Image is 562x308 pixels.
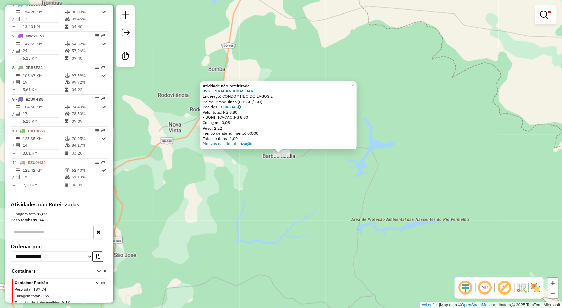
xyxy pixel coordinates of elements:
a: Close popup [349,81,357,89]
i: Tempo total em rota [65,56,68,60]
i: Distância Total [16,105,20,109]
i: Total de Atividades [16,175,20,179]
span: 187,74 [33,287,46,292]
div: Tempo de atendimento: 00:00 [203,131,355,136]
span: Containers [12,268,88,275]
td: 04:22 [71,87,102,93]
td: 13 [22,16,64,22]
span: − [551,289,555,297]
td: 123,35 KM [22,136,64,142]
div: Map data © contributors,© 2025 TomTom, Microsoft [420,302,562,308]
span: × [351,82,354,88]
i: Tempo total em rota [65,88,68,92]
i: Tempo total em rota [65,120,68,124]
em: Opções [95,65,99,69]
a: Exportar sessão [119,26,132,41]
em: Rota exportada [101,34,105,38]
em: Rota exportada [101,97,105,101]
td: / [12,47,16,54]
em: Rota exportada [101,65,105,69]
i: % de utilização da cubagem [65,80,70,84]
span: Ocultar NR [477,280,493,296]
img: Fluxo de ruas [516,282,527,293]
td: = [12,150,16,157]
div: Endereço: CONDOMINIO DO LAGOS 2 [203,94,355,99]
span: Ocultar deslocamento [457,280,474,296]
td: 147,55 KM [22,40,64,47]
i: Distância Total [16,10,20,14]
span: : [39,294,40,299]
i: % de utilização da cubagem [65,17,70,21]
i: Distância Total [16,42,20,46]
i: Total de Atividades [16,80,20,84]
td: 5,61 KM [22,87,64,93]
td: / [12,111,16,117]
a: Zoom in [548,278,558,288]
em: Rota exportada [101,161,105,165]
button: Ordem crescente [92,252,103,262]
i: Total de Atividades [16,17,20,21]
span: Container Padrão [15,280,87,286]
i: Total de Atividades [16,112,20,116]
span: PXT0653 [28,129,45,134]
td: = [12,118,16,125]
td: 51,19% [71,174,102,181]
td: 07:40 [71,55,102,62]
td: / [12,142,16,149]
i: % de utilização do peso [65,169,70,173]
span: 11 - [12,160,46,165]
a: 18048346 [219,104,241,109]
td: 13,40 KM [22,23,64,30]
td: 78,50% [71,111,102,117]
td: 106,67 KM [22,72,64,79]
span: 9 - [12,97,43,102]
div: Bairro: Branquinha (POSSE / GO) [203,99,355,105]
td: 122,42 KM [22,167,64,174]
span: EZU9H35 [26,97,43,102]
div: Valor total: R$ 8,80 [203,110,355,115]
td: 74,49% [71,104,102,111]
div: Cubagem: 0,08 [203,120,355,125]
i: Rota otimizada [102,10,106,14]
strong: 6,69 [38,212,47,217]
td: 64,52% [71,40,102,47]
i: Distância Total [16,74,20,78]
td: 104,68 KM [22,104,64,111]
td: / [12,16,16,22]
i: Rota otimizada [102,42,106,46]
i: Rota otimizada [102,137,106,141]
td: 7,20 KM [22,182,64,189]
td: / [12,174,16,181]
div: Peso total: [11,217,108,223]
span: MWS2J91 [26,33,45,38]
i: Total de Atividades [16,144,20,148]
a: Zoom out [548,288,558,298]
i: Rota otimizada [102,105,106,109]
label: Ordenar por: [11,243,108,251]
td: 14 [22,142,64,149]
div: Pedidos: [203,104,355,110]
td: = [12,23,16,30]
td: 19 [22,79,64,86]
td: 57,96% [71,47,102,54]
div: Peso: 2,22 [203,125,355,131]
span: EZU9H32 [28,160,46,165]
span: 10 - [12,129,45,134]
td: / [12,79,16,86]
i: Distância Total [16,169,20,173]
em: Rota exportada [101,129,105,133]
td: 70,95% [71,136,102,142]
td: 62,40% [71,167,102,174]
td: = [12,55,16,62]
i: % de utilização do peso [65,42,70,46]
span: Exibir rótulo [497,280,513,296]
td: 03:20 [71,150,102,157]
em: Opções [95,129,99,133]
td: 24 [22,47,64,54]
td: 04:40 [71,23,102,30]
span: : [60,301,61,305]
h4: Atividades não Roteirizadas [11,202,108,208]
td: 06:01 [71,182,102,189]
strong: Atividade não roteirizada [203,83,250,88]
td: 88,09% [71,9,102,16]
